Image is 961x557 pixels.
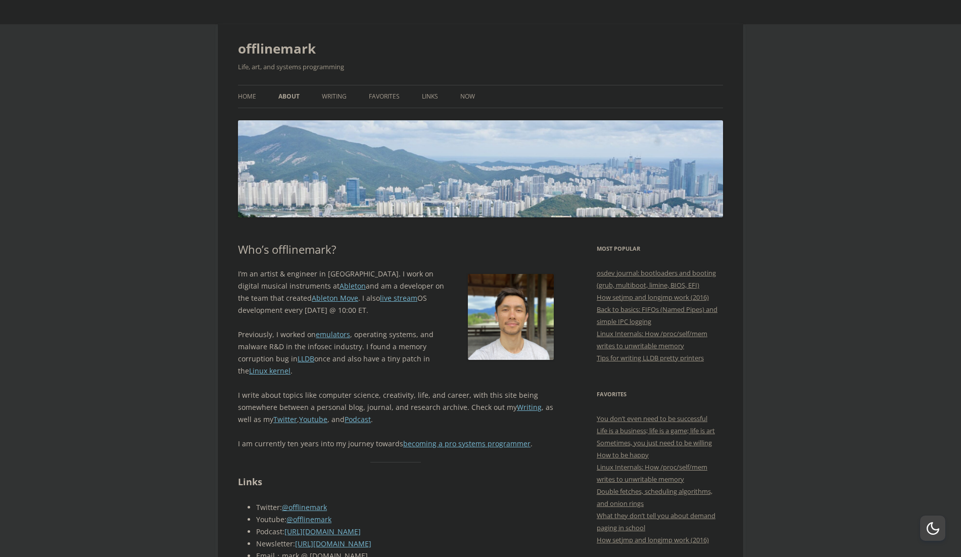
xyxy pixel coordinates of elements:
[286,515,331,524] a: @offlinemark
[238,85,256,108] a: Home
[597,450,649,459] a: How to be happy
[597,243,723,255] h3: Most Popular
[597,511,715,532] a: What they don’t tell you about demand paging in school
[299,414,327,424] a: Youtube
[340,281,366,291] a: Ableton
[256,526,554,538] li: Podcast:
[238,36,316,61] a: offlinemark
[278,85,300,108] a: About
[517,402,542,412] a: Writing
[597,329,707,350] a: Linux Internals: How /proc/self/mem writes to unwritable memory
[597,487,712,508] a: Double fetches, scheduling algorithms, and onion rings
[298,354,314,363] a: LLDB
[238,389,554,426] p: I write about topics like computer science, creativity, life, and career, with this site being so...
[597,462,707,484] a: Linux Internals: How /proc/self/mem writes to unwritable memory
[597,438,712,447] a: Sometimes, you just need to be willing
[238,243,554,256] h1: Who’s offlinemark?
[256,538,554,550] li: Newsletter:
[256,501,554,514] li: Twitter:
[597,426,715,435] a: Life is a business; life is a game; life is art
[273,414,297,424] a: Twitter
[316,330,350,339] a: emulators
[597,305,717,326] a: Back to basics: FIFOs (Named Pipes) and simple IPC logging
[249,366,291,376] a: Linux kernel
[238,120,723,217] img: offlinemark
[597,293,709,302] a: How setjmp and longjmp work (2016)
[369,85,400,108] a: Favorites
[295,539,371,548] a: [URL][DOMAIN_NAME]
[597,268,716,290] a: osdev journal: bootloaders and booting (grub, multiboot, limine, BIOS, EFI)
[322,85,347,108] a: Writing
[238,268,554,316] p: I’m an artist & engineer in [GEOGRAPHIC_DATA]. I work on digital musical instruments at and am a ...
[284,527,361,536] a: [URL][DOMAIN_NAME]
[238,329,554,377] p: Previously, I worked on , operating systems, and malware R&D in the infosec industry. I found a m...
[345,414,371,424] a: Podcast
[256,514,554,526] li: Youtube:
[403,439,531,448] a: becoming a pro systems programmer
[422,85,438,108] a: Links
[282,502,327,512] a: @offlinemark
[238,61,723,73] h2: Life, art, and systems programming
[238,475,554,489] h2: Links
[460,85,475,108] a: Now
[597,535,709,544] a: How setjmp and longjmp work (2016)
[597,353,704,362] a: Tips for writing LLDB pretty printers
[312,293,358,303] a: Ableton Move
[597,414,707,423] a: You don’t even need to be successful
[380,293,417,303] a: live stream
[597,388,723,400] h3: Favorites
[238,438,554,450] p: I am currently ten years into my journey towards .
